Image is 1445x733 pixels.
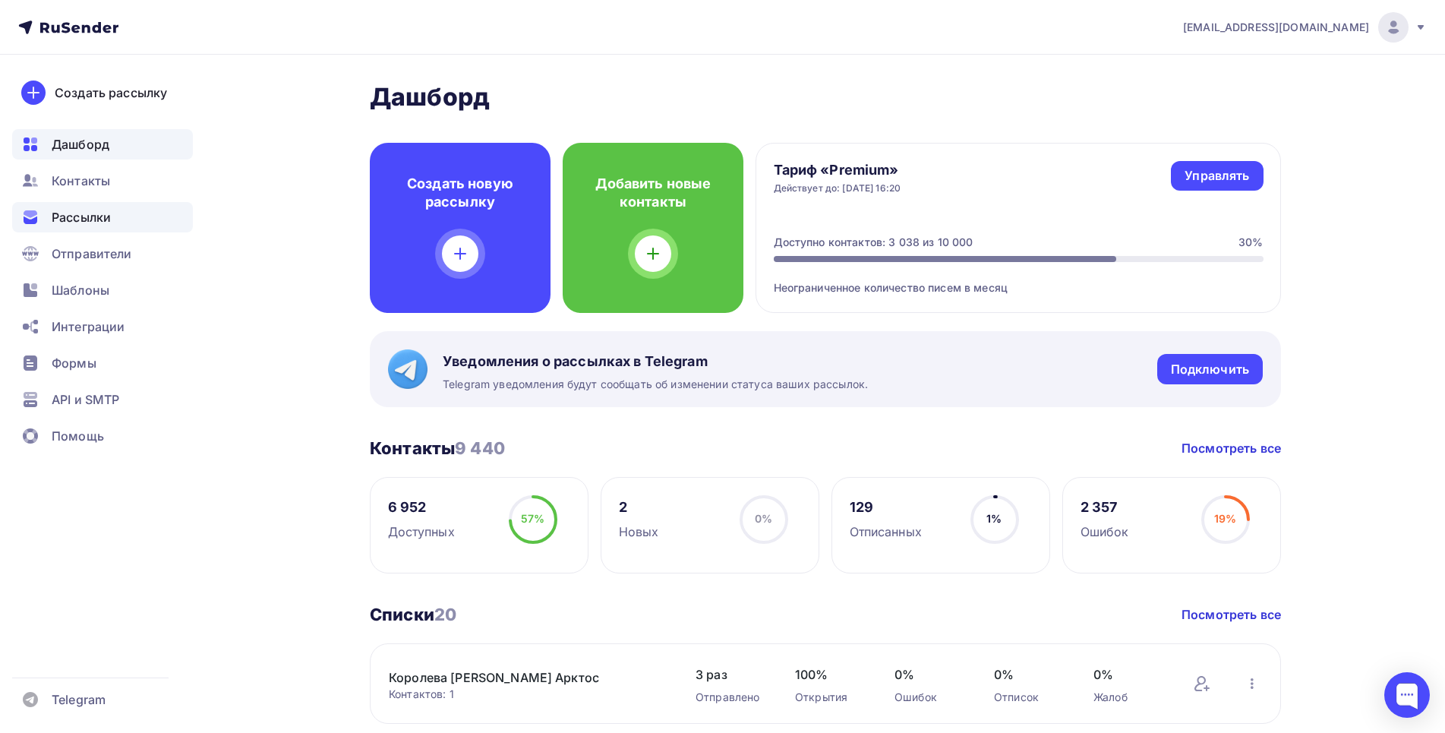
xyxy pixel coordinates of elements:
[55,84,167,102] div: Создать рассылку
[1182,439,1281,457] a: Посмотреть все
[370,82,1281,112] h2: Дашборд
[1214,512,1236,525] span: 19%
[755,512,772,525] span: 0%
[443,377,868,392] span: Telegram уведомления будут сообщать об изменении статуса ваших рассылок.
[795,690,864,705] div: Открытия
[52,318,125,336] span: Интеграции
[1081,523,1129,541] div: Ошибок
[774,235,973,250] div: Доступно контактов: 3 038 из 10 000
[1238,235,1263,250] div: 30%
[394,175,526,211] h4: Создать новую рассылку
[12,275,193,305] a: Шаблоны
[1183,12,1427,43] a: [EMAIL_ADDRESS][DOMAIN_NAME]
[1093,690,1163,705] div: Жалоб
[619,498,659,517] div: 2
[894,665,964,684] span: 0%
[1182,605,1281,624] a: Посмотреть все
[774,182,901,194] div: Действует до: [DATE] 16:20
[389,687,665,702] div: Контактов: 1
[1081,498,1129,517] div: 2 357
[994,665,1063,684] span: 0%
[1093,665,1163,684] span: 0%
[52,208,111,226] span: Рассылки
[370,604,456,625] h3: Списки
[52,690,106,709] span: Telegram
[587,175,719,211] h4: Добавить новые контакты
[521,512,544,525] span: 57%
[12,239,193,269] a: Отправители
[455,438,505,458] span: 9 440
[850,523,922,541] div: Отписанных
[774,262,1264,295] div: Неограниченное количество писем в месяц
[52,245,132,263] span: Отправители
[52,172,110,190] span: Контакты
[994,690,1063,705] div: Отписок
[389,668,647,687] a: Королева [PERSON_NAME] Арктос
[12,166,193,196] a: Контакты
[696,665,765,684] span: 3 раз
[12,202,193,232] a: Рассылки
[1171,361,1249,378] div: Подключить
[388,498,455,517] div: 6 952
[370,438,505,459] h3: Контакты
[52,135,109,153] span: Дашборд
[774,161,901,179] h4: Тариф «Premium»
[850,498,922,517] div: 129
[12,348,193,378] a: Формы
[52,281,109,299] span: Шаблоны
[388,523,455,541] div: Доступных
[52,354,96,372] span: Формы
[1183,20,1369,35] span: [EMAIL_ADDRESS][DOMAIN_NAME]
[696,690,765,705] div: Отправлено
[986,512,1002,525] span: 1%
[619,523,659,541] div: Новых
[1185,167,1249,185] div: Управлять
[443,352,868,371] span: Уведомления о рассылках в Telegram
[894,690,964,705] div: Ошибок
[795,665,864,684] span: 100%
[12,129,193,160] a: Дашборд
[52,390,119,409] span: API и SMTP
[434,605,456,624] span: 20
[52,427,104,445] span: Помощь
